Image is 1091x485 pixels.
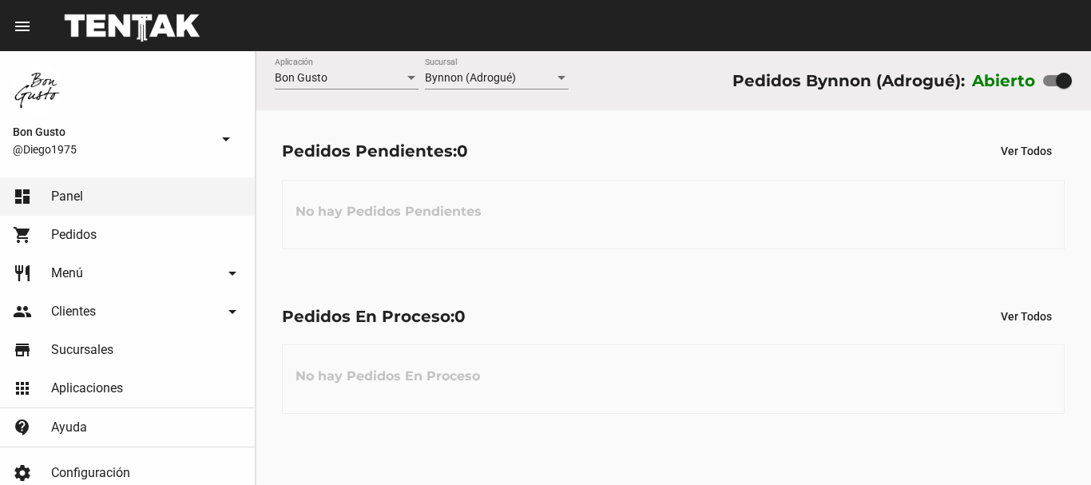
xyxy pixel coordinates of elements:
[13,463,32,483] mat-icon: settings
[13,340,32,360] mat-icon: store
[216,129,236,149] mat-icon: arrow_drop_down
[13,225,32,244] mat-icon: shopping_cart
[282,304,466,329] div: Pedidos En Proceso:
[13,302,32,321] mat-icon: people
[282,138,468,164] div: Pedidos Pendientes:
[454,307,466,326] span: 0
[51,265,83,281] span: Menú
[275,71,327,84] span: Bon Gusto
[457,141,468,161] span: 0
[51,227,97,243] span: Pedidos
[13,418,32,437] mat-icon: contact_support
[51,419,87,435] span: Ayuda
[425,71,516,84] span: Bynnon (Adrogué)
[13,122,210,141] span: Bon Gusto
[223,264,242,283] mat-icon: arrow_drop_down
[972,68,1036,93] label: Abierto
[13,64,64,115] img: 8570adf9-ca52-4367-b116-ae09c64cf26e.jpg
[13,379,32,398] mat-icon: apps
[13,17,32,36] mat-icon: menu
[51,342,113,358] span: Sucursales
[283,352,493,400] h3: No hay Pedidos En Proceso
[988,137,1065,165] button: Ver Todos
[1001,145,1052,157] span: Ver Todos
[732,68,965,93] div: Pedidos Bynnon (Adrogué):
[988,302,1065,331] button: Ver Todos
[1024,421,1075,469] iframe: chat widget
[13,264,32,283] mat-icon: restaurant
[51,380,123,396] span: Aplicaciones
[13,187,32,206] mat-icon: dashboard
[51,465,130,481] span: Configuración
[51,304,96,320] span: Clientes
[223,302,242,321] mat-icon: arrow_drop_down
[13,141,210,157] span: @Diego1975
[1001,310,1052,323] span: Ver Todos
[51,189,83,205] span: Panel
[283,188,494,236] h3: No hay Pedidos Pendientes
